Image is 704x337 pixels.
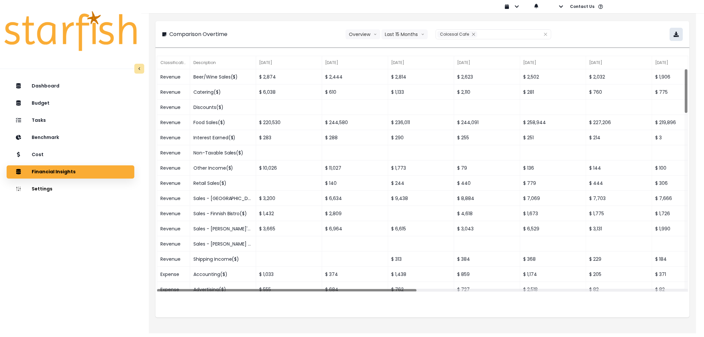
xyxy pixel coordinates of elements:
div: Revenue [157,206,190,221]
div: Expense [157,267,190,282]
div: $ 762 [388,282,454,297]
div: $ 205 [586,267,652,282]
div: $ 229 [586,252,652,267]
div: Colossal Cafe [437,31,477,38]
svg: close [544,32,548,36]
div: $ 384 [454,252,520,267]
div: $ 11,027 [322,160,388,176]
div: Revenue [157,69,190,84]
div: $ 227,206 [586,115,652,130]
button: Tasks [7,114,134,127]
div: $ 2,623 [454,69,520,84]
div: $ 7,069 [520,191,586,206]
button: Settings [7,183,134,196]
div: $ 1,133 [388,84,454,100]
div: $ 255 [454,130,520,145]
div: $ 144 [586,160,652,176]
div: $ 288 [322,130,388,145]
span: Colossal Cafe [440,31,469,37]
p: Tasks [32,118,46,123]
div: Advertising($) [190,282,256,297]
div: $ 2,110 [454,84,520,100]
div: Non-Taxable Sales($) [190,145,256,160]
div: Interest Earned($) [190,130,256,145]
div: Revenue [157,191,190,206]
div: Shipping Income($) [190,252,256,267]
button: Budget [7,97,134,110]
button: Dashboard [7,80,134,93]
p: Benchmark [32,135,59,140]
div: Retail Sales($) [190,176,256,191]
div: $ 368 [520,252,586,267]
div: $ 760 [586,84,652,100]
svg: close [472,32,476,36]
p: Dashboard [32,83,59,89]
div: [DATE] [586,56,652,69]
div: Revenue [157,130,190,145]
div: $ 6,529 [520,221,586,236]
div: $ 555 [256,282,322,297]
div: Revenue [157,84,190,100]
div: $ 2,502 [520,69,586,84]
div: Sales - [PERSON_NAME] and [PERSON_NAME]'s Speedy Market($) [190,236,256,252]
div: $ 140 [322,176,388,191]
div: $ 6,634 [322,191,388,206]
div: $ 244 [388,176,454,191]
div: Revenue [157,221,190,236]
div: $ 313 [388,252,454,267]
div: $ 1,673 [520,206,586,221]
div: $ 10,026 [256,160,322,176]
div: $ 7,703 [586,191,652,206]
div: Catering($) [190,84,256,100]
div: $ 1,033 [256,267,322,282]
div: $ 9,438 [388,191,454,206]
div: $ 251 [520,130,586,145]
div: Accounting($) [190,267,256,282]
div: Revenue [157,100,190,115]
button: Benchmark [7,131,134,144]
div: [DATE] [388,56,454,69]
p: Budget [32,100,50,106]
div: $ 290 [388,130,454,145]
p: Cost [32,152,44,157]
div: $ 244,580 [322,115,388,130]
div: $ 6,615 [388,221,454,236]
div: $ 6,038 [256,84,322,100]
div: Revenue [157,145,190,160]
div: Sales - Finnish Bistro($) [190,206,256,221]
div: $ 1,174 [520,267,586,282]
div: $ 258,944 [520,115,586,130]
div: [DATE] [256,56,322,69]
svg: arrow down line [421,31,424,38]
div: Classification [157,56,190,69]
button: Remove [470,31,477,38]
div: $ 2,809 [322,206,388,221]
div: Food Sales($) [190,115,256,130]
div: $ 281 [520,84,586,100]
div: $ 2,032 [586,69,652,84]
div: $ 244,091 [454,115,520,130]
div: $ 2,444 [322,69,388,84]
button: Last 15 Monthsarrow down line [382,29,428,39]
div: $ 79 [454,160,520,176]
div: $ 1,775 [586,206,652,221]
div: [DATE] [520,56,586,69]
div: $ 283 [256,130,322,145]
div: Revenue [157,176,190,191]
div: $ 374 [322,267,388,282]
div: $ 3,200 [256,191,322,206]
div: $ 440 [454,176,520,191]
div: Revenue [157,236,190,252]
div: [DATE] [322,56,388,69]
div: $ 610 [322,84,388,100]
div: Description [190,56,256,69]
div: $ 2,814 [388,69,454,84]
button: Financial Insights [7,165,134,179]
div: $ 1,438 [388,267,454,282]
div: Sales - [GEOGRAPHIC_DATA]($) [190,191,256,206]
div: $ 727 [454,282,520,297]
p: Comparison Overtime [169,30,227,38]
div: Revenue [157,252,190,267]
button: Clear [544,31,548,38]
div: Discounts($) [190,100,256,115]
